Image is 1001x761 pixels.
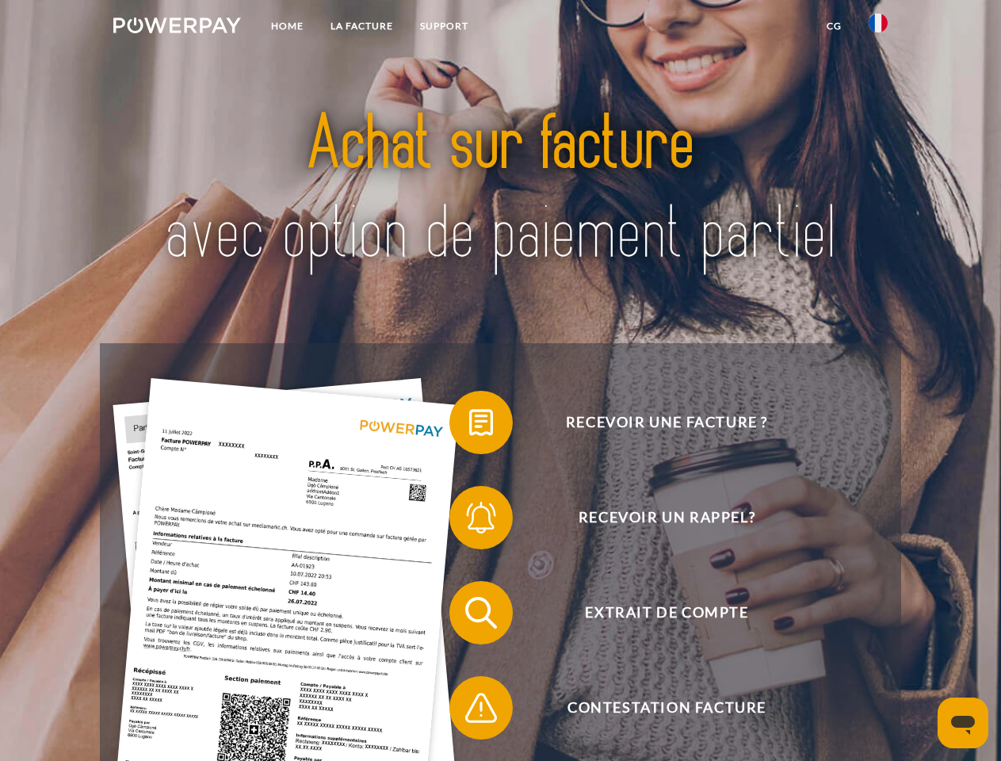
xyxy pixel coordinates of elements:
a: CG [813,12,855,40]
img: title-powerpay_fr.svg [151,76,850,304]
a: Support [407,12,482,40]
iframe: Bouton de lancement de la fenêtre de messagerie [938,698,988,748]
a: Home [258,12,317,40]
span: Extrait de compte [472,581,861,644]
span: Recevoir une facture ? [472,391,861,454]
img: qb_warning.svg [461,688,501,728]
a: LA FACTURE [317,12,407,40]
button: Contestation Facture [449,676,862,740]
button: Extrait de compte [449,581,862,644]
button: Recevoir un rappel? [449,486,862,549]
img: qb_bill.svg [461,403,501,442]
span: Recevoir un rappel? [472,486,861,549]
img: logo-powerpay-white.svg [113,17,241,33]
button: Recevoir une facture ? [449,391,862,454]
img: fr [869,13,888,33]
img: qb_bell.svg [461,498,501,537]
span: Contestation Facture [472,676,861,740]
img: qb_search.svg [461,593,501,633]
